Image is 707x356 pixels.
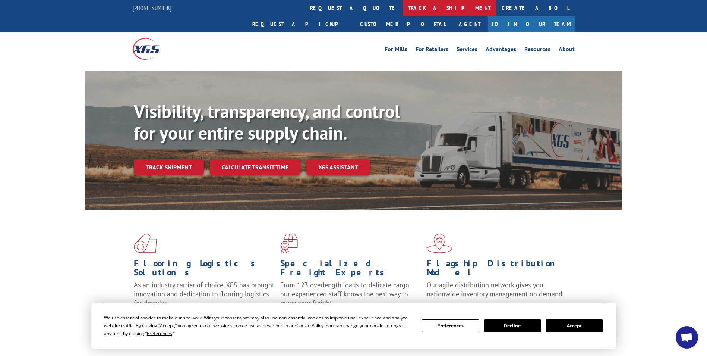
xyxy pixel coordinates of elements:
h1: Specialized Freight Experts [280,259,421,281]
a: Resources [524,46,550,54]
button: Accept [546,319,603,332]
a: Track shipment [134,159,204,175]
button: Decline [484,319,541,332]
span: As an industry carrier of choice, XGS has brought innovation and dedication to flooring logistics... [134,281,274,307]
div: Cookie Consent Prompt [91,303,616,349]
a: Join Our Team [488,16,575,32]
a: Advantages [486,46,516,54]
a: Open chat [676,326,698,349]
h1: Flooring Logistics Solutions [134,259,275,281]
a: Request a pickup [247,16,354,32]
b: Visibility, transparency, and control for your entire supply chain. [134,100,400,144]
a: Calculate transit time [210,159,300,175]
img: xgs-icon-focused-on-flooring-red [280,234,298,253]
span: Our agile distribution network gives you nationwide inventory management on demand. [427,281,564,298]
h1: Flagship Distribution Model [427,259,568,281]
a: Agent [451,16,488,32]
a: Customer Portal [354,16,451,32]
p: From 123 overlength loads to delicate cargo, our experienced staff knows the best way to move you... [280,281,421,314]
span: Preferences [147,330,172,337]
span: Cookie Policy [296,322,323,329]
div: We use essential cookies to make our site work. With your consent, we may also use non-essential ... [104,314,413,337]
img: xgs-icon-total-supply-chain-intelligence-red [134,234,157,253]
img: xgs-icon-flagship-distribution-model-red [427,234,452,253]
button: Preferences [422,319,479,332]
a: Services [457,46,477,54]
a: For Retailers [416,46,448,54]
a: XGS ASSISTANT [306,159,370,175]
a: [PHONE_NUMBER] [133,4,171,12]
a: For Mills [385,46,407,54]
a: About [559,46,575,54]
